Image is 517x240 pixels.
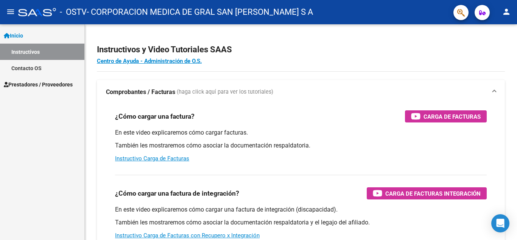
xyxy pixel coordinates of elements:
[502,7,511,16] mat-icon: person
[60,4,87,20] span: - OSTV
[97,80,505,104] mat-expansion-panel-header: Comprobantes / Facturas (haga click aquí para ver los tutoriales)
[115,111,195,122] h3: ¿Cómo cargar una factura?
[115,129,487,137] p: En este video explicaremos cómo cargar facturas.
[385,189,481,198] span: Carga de Facturas Integración
[4,80,73,89] span: Prestadores / Proveedores
[115,218,487,227] p: También les mostraremos cómo asociar la documentación respaldatoria y el legajo del afiliado.
[87,4,313,20] span: - CORPORACION MEDICA DE GRAL SAN [PERSON_NAME] S A
[4,31,23,40] span: Inicio
[115,141,487,150] p: También les mostraremos cómo asociar la documentación respaldatoria.
[115,205,487,214] p: En este video explicaremos cómo cargar una factura de integración (discapacidad).
[424,112,481,121] span: Carga de Facturas
[177,88,273,96] span: (haga click aquí para ver los tutoriales)
[115,232,260,239] a: Instructivo Carga de Facturas con Recupero x Integración
[106,88,175,96] strong: Comprobantes / Facturas
[97,58,202,64] a: Centro de Ayuda - Administración de O.S.
[491,214,509,232] div: Open Intercom Messenger
[405,110,487,122] button: Carga de Facturas
[115,188,239,199] h3: ¿Cómo cargar una factura de integración?
[115,155,189,162] a: Instructivo Carga de Facturas
[97,42,505,57] h2: Instructivos y Video Tutoriales SAAS
[6,7,15,16] mat-icon: menu
[367,187,487,199] button: Carga de Facturas Integración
